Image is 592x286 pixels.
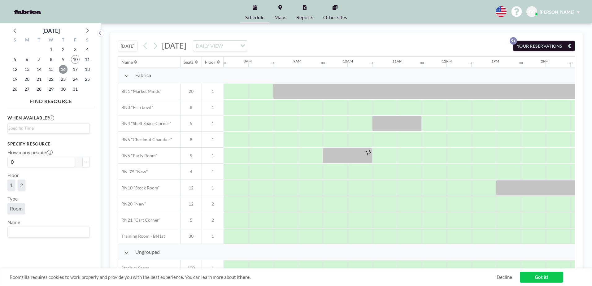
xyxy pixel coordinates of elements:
[47,75,55,84] span: Wednesday, October 22, 2025
[118,185,160,191] span: RN10 "Stock Room"
[83,55,92,64] span: Saturday, October 11, 2025
[569,61,572,65] div: 30
[497,274,512,280] a: Decline
[202,89,224,94] span: 1
[71,65,80,74] span: Friday, October 17, 2025
[82,157,90,167] button: +
[35,55,43,64] span: Tuesday, October 7, 2025
[442,59,452,63] div: 12PM
[8,227,89,237] div: Search for option
[392,59,403,63] div: 11AM
[7,96,95,104] h4: FIND RESOURCE
[118,217,161,223] span: RN21 "Cart Corner"
[371,61,374,65] div: 30
[118,41,137,51] button: [DATE]
[59,55,67,64] span: Thursday, October 9, 2025
[57,37,69,45] div: T
[8,228,86,236] input: Search for option
[244,59,252,63] div: 8AM
[510,37,517,45] p: 9+
[47,55,55,64] span: Wednesday, October 8, 2025
[7,196,18,202] label: Type
[162,41,186,50] span: [DATE]
[71,75,80,84] span: Friday, October 24, 2025
[520,272,563,283] a: Got it!
[181,121,202,126] span: 5
[240,274,250,280] a: here.
[181,265,202,271] span: 100
[59,65,67,74] span: Thursday, October 16, 2025
[202,233,224,239] span: 1
[9,37,21,45] div: S
[118,169,148,175] span: BN .75 "New"
[35,65,43,74] span: Tuesday, October 14, 2025
[83,75,92,84] span: Saturday, October 25, 2025
[11,75,19,84] span: Sunday, October 19, 2025
[47,45,55,54] span: Wednesday, October 1, 2025
[121,59,133,65] div: Name
[181,233,202,239] span: 30
[11,85,19,93] span: Sunday, October 26, 2025
[21,37,33,45] div: M
[118,201,146,207] span: RN20 "New"
[10,274,497,280] span: Roomzilla requires cookies to work properly and provide you with the best experience. You can lea...
[181,153,202,158] span: 9
[202,265,224,271] span: 1
[272,61,275,65] div: 30
[7,172,19,178] label: Floor
[118,89,162,94] span: BN1 "Market Minds"
[513,41,575,51] button: YOUR RESERVATIONS9+
[118,105,153,110] span: BN3 "Fish bowl"
[225,42,237,50] input: Search for option
[529,9,535,15] span: GG
[7,149,53,155] label: How many people?
[181,169,202,175] span: 4
[519,61,523,65] div: 30
[35,75,43,84] span: Tuesday, October 21, 2025
[194,42,224,50] span: DAILY VIEW
[321,61,325,65] div: 30
[42,26,60,35] div: [DATE]
[20,182,23,188] span: 2
[540,9,574,15] span: [PERSON_NAME]
[181,185,202,191] span: 12
[8,125,86,132] input: Search for option
[202,137,224,142] span: 1
[181,105,202,110] span: 8
[69,37,81,45] div: F
[7,141,90,147] h3: Specify resource
[83,65,92,74] span: Saturday, October 18, 2025
[274,15,286,20] span: Maps
[343,59,353,63] div: 10AM
[8,123,89,133] div: Search for option
[202,217,224,223] span: 2
[181,89,202,94] span: 20
[23,85,31,93] span: Monday, October 27, 2025
[420,61,424,65] div: 30
[83,45,92,54] span: Saturday, October 4, 2025
[245,15,264,20] span: Schedule
[11,55,19,64] span: Sunday, October 5, 2025
[71,85,80,93] span: Friday, October 31, 2025
[10,6,45,18] img: organization-logo
[135,72,151,78] span: Fabrica
[202,153,224,158] span: 1
[202,121,224,126] span: 1
[47,85,55,93] span: Wednesday, October 29, 2025
[23,75,31,84] span: Monday, October 20, 2025
[118,121,171,126] span: BN4 "Shelf Space Corner"
[181,201,202,207] span: 12
[181,217,202,223] span: 5
[293,59,301,63] div: 9AM
[118,153,157,158] span: BN6 "Party Room"
[323,15,347,20] span: Other sites
[470,61,473,65] div: 30
[71,45,80,54] span: Friday, October 3, 2025
[181,137,202,142] span: 8
[541,59,549,63] div: 2PM
[222,61,226,65] div: 30
[23,55,31,64] span: Monday, October 6, 2025
[35,85,43,93] span: Tuesday, October 28, 2025
[33,37,45,45] div: T
[205,59,215,65] div: Floor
